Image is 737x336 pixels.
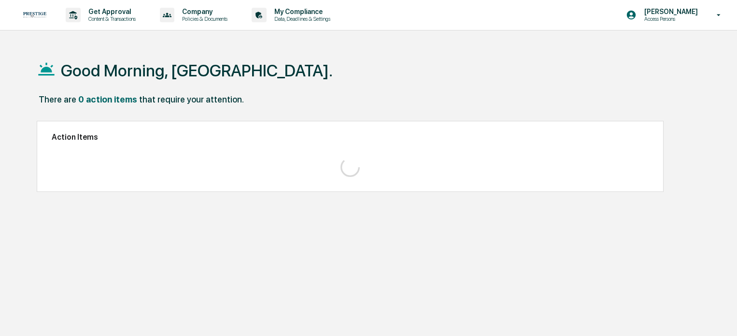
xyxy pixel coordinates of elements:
p: Access Persons [637,15,703,22]
div: that require your attention. [139,94,244,104]
img: logo [23,12,46,18]
h2: Action Items [52,132,649,142]
div: There are [39,94,76,104]
p: My Compliance [267,8,335,15]
div: 0 action items [78,94,137,104]
h1: Good Morning, [GEOGRAPHIC_DATA]. [61,61,333,80]
p: Company [174,8,232,15]
p: Get Approval [81,8,141,15]
p: [PERSON_NAME] [637,8,703,15]
p: Content & Transactions [81,15,141,22]
p: Data, Deadlines & Settings [267,15,335,22]
p: Policies & Documents [174,15,232,22]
